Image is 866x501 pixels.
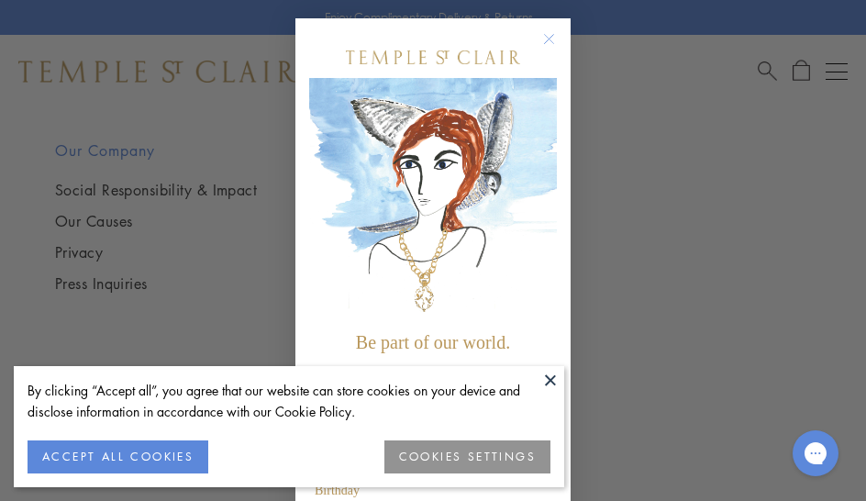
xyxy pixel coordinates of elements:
div: By clicking “Accept all”, you agree that our website can store cookies on your device and disclos... [28,380,550,422]
iframe: Gorgias live chat messenger [783,424,848,483]
button: COOKIES SETTINGS [384,440,550,473]
button: ACCEPT ALL COOKIES [28,440,208,473]
span: Sign up for exclusive collection previews, private event invitations, a birthday surprise and more. [316,362,550,395]
img: c4a9eb12-d91a-4d4a-8ee0-386386f4f338.jpeg [309,78,557,323]
img: Temple St. Clair [346,50,520,64]
button: Close dialog [547,37,570,60]
span: Birthday [315,484,360,497]
span: Be part of our world. [356,332,510,352]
